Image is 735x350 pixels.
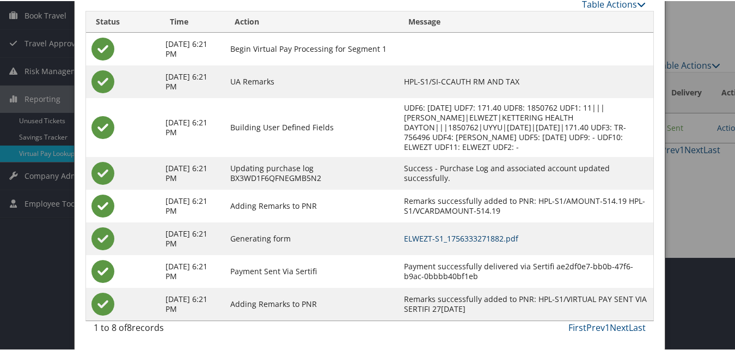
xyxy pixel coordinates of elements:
td: [DATE] 6:21 PM [160,97,225,156]
td: Remarks successfully added to PNR: HPL-S1/VIRTUAL PAY SENT VIA SERTIFI 27[DATE] [399,287,653,319]
td: Generating form [225,221,399,254]
td: Begin Virtual Pay Processing for Segment 1 [225,32,399,64]
td: UA Remarks [225,64,399,97]
th: Message: activate to sort column ascending [399,10,653,32]
th: Status: activate to sort column ascending [86,10,160,32]
a: Prev [586,321,605,333]
td: [DATE] 6:21 PM [160,64,225,97]
td: Adding Remarks to PNR [225,189,399,221]
td: HPL-S1/SI-CCAUTH RM AND TAX [399,64,653,97]
td: Building User Defined Fields [225,97,399,156]
span: 8 [127,321,132,333]
td: Updating purchase log BX3WD1F6QFNEGMB5N2 [225,156,399,189]
a: First [568,321,586,333]
td: Payment successfully delivered via Sertifi ae2df0e7-bb0b-47f6-b9ac-0bbbb40bf1eb [399,254,653,287]
td: [DATE] 6:21 PM [160,32,225,64]
td: Remarks successfully added to PNR: HPL-S1/AMOUNT-514.19 HPL-S1/VCARDAMOUNT-514.19 [399,189,653,221]
a: Next [610,321,629,333]
a: ELWEZT-S1_1756333271882.pdf [404,232,518,243]
td: [DATE] 6:21 PM [160,287,225,319]
td: UDF6: [DATE] UDF7: 171.40 UDF8: 1850762 UDF1: 11|||[PERSON_NAME]|ELWEZT|KETTERING HEALTH DAYTON||... [399,97,653,156]
td: Success - Purchase Log and associated account updated successfully. [399,156,653,189]
td: [DATE] 6:21 PM [160,254,225,287]
td: [DATE] 6:21 PM [160,221,225,254]
a: Last [629,321,646,333]
td: [DATE] 6:21 PM [160,189,225,221]
td: [DATE] 6:21 PM [160,156,225,189]
div: 1 to 8 of records [94,320,219,339]
th: Time: activate to sort column ascending [160,10,225,32]
th: Action: activate to sort column ascending [225,10,399,32]
a: 1 [605,321,610,333]
td: Payment Sent Via Sertifi [225,254,399,287]
td: Adding Remarks to PNR [225,287,399,319]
